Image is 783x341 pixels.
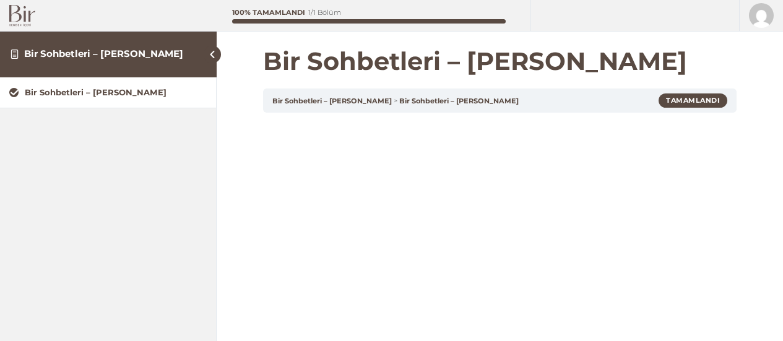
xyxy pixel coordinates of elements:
a: Bir Sohbetleri – [PERSON_NAME] [24,48,183,59]
div: 1/1 Bölüm [308,9,341,16]
h1: Bir Sohbetleri – [PERSON_NAME] [263,46,737,76]
a: Bir Sohbetleri – [PERSON_NAME] [272,97,392,105]
a: Bir Sohbetleri – [PERSON_NAME] [9,87,207,98]
div: 100% Tamamlandı [232,9,305,16]
a: Bir Sohbetleri – [PERSON_NAME] [399,97,519,105]
img: Bir Logo [9,5,35,27]
div: Bir Sohbetleri – [PERSON_NAME] [25,87,207,98]
div: Tamamlandı [659,93,727,107]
